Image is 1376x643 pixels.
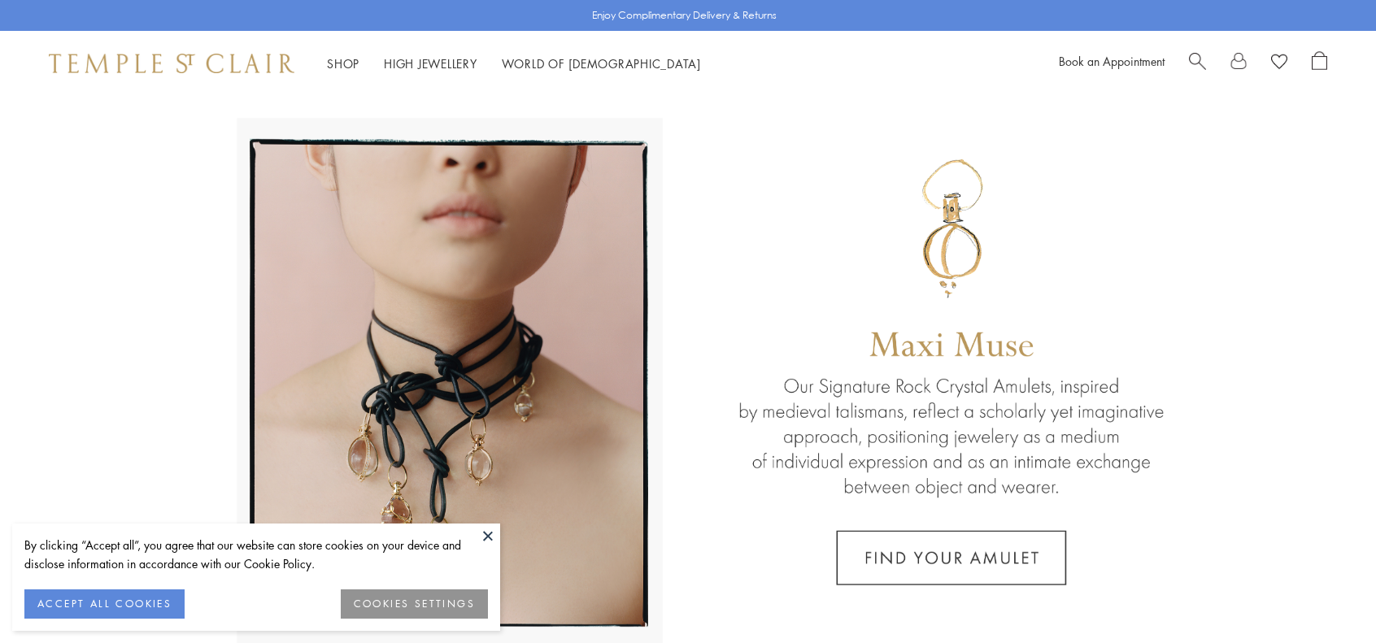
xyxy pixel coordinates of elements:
[1059,53,1165,69] a: Book an Appointment
[327,54,701,74] nav: Main navigation
[24,536,488,573] div: By clicking “Accept all”, you agree that our website can store cookies on your device and disclos...
[1271,51,1287,76] a: View Wishlist
[327,55,359,72] a: ShopShop
[502,55,701,72] a: World of [DEMOGRAPHIC_DATA]World of [DEMOGRAPHIC_DATA]
[341,589,488,619] button: COOKIES SETTINGS
[1189,51,1206,76] a: Search
[384,55,477,72] a: High JewelleryHigh Jewellery
[1312,51,1327,76] a: Open Shopping Bag
[49,54,294,73] img: Temple St. Clair
[592,7,777,24] p: Enjoy Complimentary Delivery & Returns
[24,589,185,619] button: ACCEPT ALL COOKIES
